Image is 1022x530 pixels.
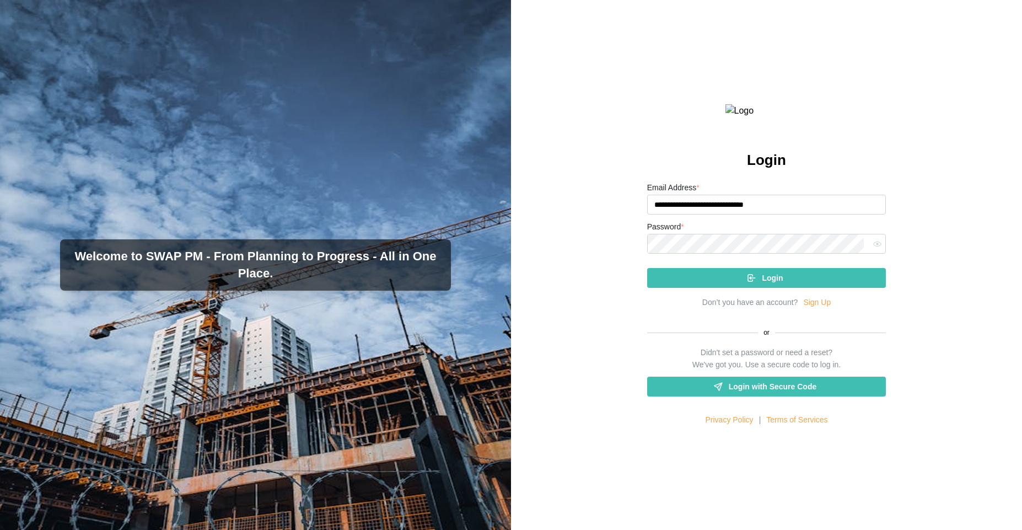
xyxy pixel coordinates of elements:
[647,182,700,194] label: Email Address
[702,297,798,309] div: Don’t you have an account?
[647,328,886,338] div: or
[69,248,443,282] h3: Welcome to SWAP PM - From Planning to Progress - All in One Place.
[766,414,827,426] a: Terms of Services
[705,414,753,426] a: Privacy Policy
[747,151,786,170] h2: Login
[729,377,816,396] span: Login with Secure Code
[647,377,886,397] a: Login with Secure Code
[692,347,841,371] div: Didn't set a password or need a reset? We've got you. Use a secure code to log in.
[762,269,783,287] span: Login
[647,221,684,233] label: Password
[759,414,761,426] div: |
[725,104,808,118] img: Logo
[647,268,886,288] button: Login
[803,297,831,309] a: Sign Up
